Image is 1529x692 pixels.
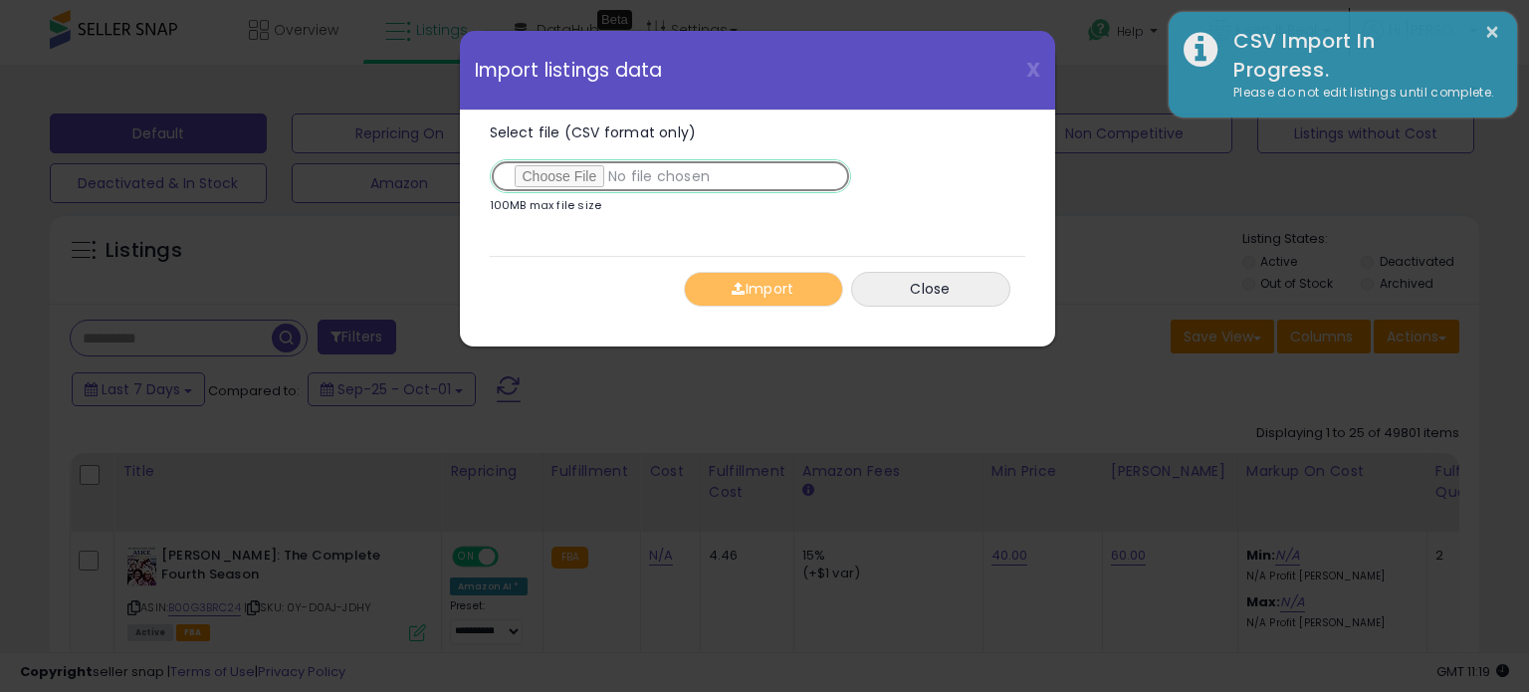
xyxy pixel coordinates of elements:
span: Select file (CSV format only) [490,122,697,142]
div: CSV Import In Progress. [1218,27,1502,84]
span: X [1026,56,1040,84]
div: Please do not edit listings until complete. [1218,84,1502,103]
button: × [1484,20,1500,45]
button: Close [851,272,1010,307]
span: Import listings data [475,61,663,80]
button: Import [684,272,843,307]
p: 100MB max file size [490,200,602,211]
